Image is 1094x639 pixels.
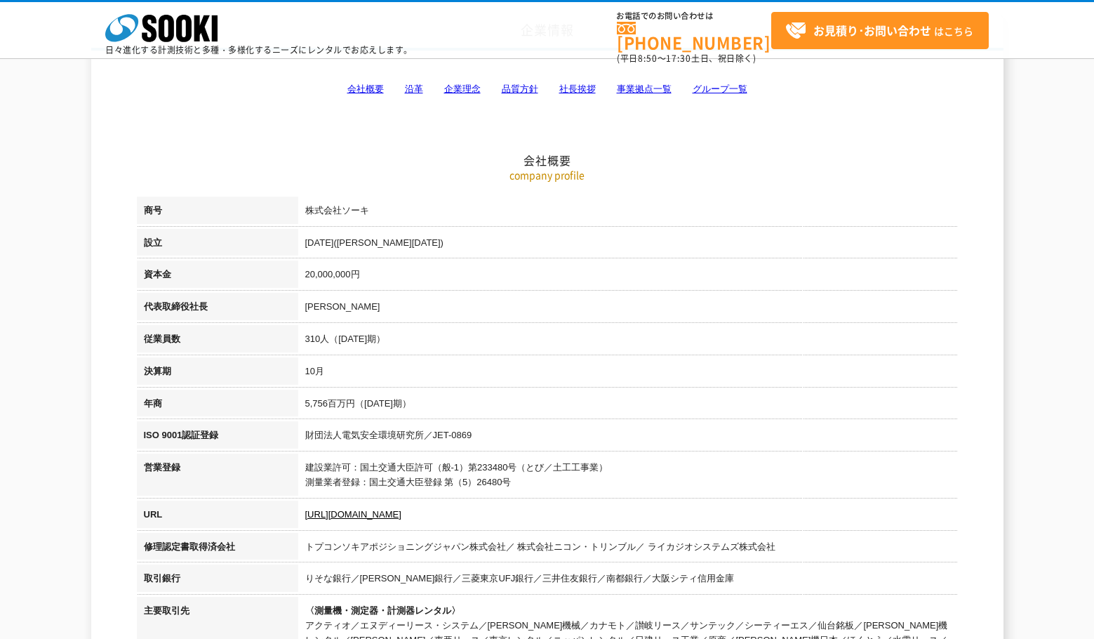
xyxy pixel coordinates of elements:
a: [PHONE_NUMBER] [617,22,771,51]
td: りそな銀行／[PERSON_NAME]銀行／三菱東京UFJ銀行／三井住友銀行／南都銀行／大阪シティ信用金庫 [298,565,958,597]
th: 設立 [137,229,298,261]
th: 営業登録 [137,454,298,501]
a: 会社概要 [347,84,384,94]
td: 20,000,000円 [298,261,958,293]
th: 資本金 [137,261,298,293]
h2: 会社概要 [137,13,958,168]
th: ISO 9001認証登録 [137,421,298,454]
td: [PERSON_NAME] [298,293,958,325]
span: 8:50 [638,52,658,65]
a: グループ一覧 [693,84,747,94]
th: 取引銀行 [137,565,298,597]
td: 5,756百万円（[DATE]期） [298,390,958,422]
th: 従業員数 [137,325,298,357]
a: 社長挨拶 [559,84,596,94]
a: お見積り･お問い合わせはこちら [771,12,989,49]
a: 沿革 [405,84,423,94]
td: トプコンソキアポジショニングジャパン株式会社／ 株式会社ニコン・トリンブル／ ライカジオシステムズ株式会社 [298,533,958,565]
td: 10月 [298,357,958,390]
a: 企業理念 [444,84,481,94]
span: 〈測量機・測定器・計測器レンタル〉 [305,605,460,616]
a: 事業拠点一覧 [617,84,672,94]
span: はこちら [785,20,973,41]
td: 財団法人電気安全環境研究所／JET-0869 [298,421,958,454]
th: 商号 [137,197,298,229]
th: 年商 [137,390,298,422]
th: 修理認定書取得済会社 [137,533,298,565]
td: [DATE]([PERSON_NAME][DATE]) [298,229,958,261]
a: [URL][DOMAIN_NAME] [305,509,401,520]
th: 代表取締役社長 [137,293,298,325]
th: 決算期 [137,357,298,390]
td: 株式会社ソーキ [298,197,958,229]
span: (平日 ～ 土日、祝日除く) [617,52,756,65]
p: company profile [137,168,958,183]
th: URL [137,501,298,533]
span: 17:30 [666,52,691,65]
strong: お見積り･お問い合わせ [813,22,931,39]
p: 日々進化する計測技術と多種・多様化するニーズにレンタルでお応えします。 [105,46,413,54]
span: お電話でのお問い合わせは [617,12,771,20]
td: 310人（[DATE]期） [298,325,958,357]
td: 建設業許可：国土交通大臣許可（般-1）第233480号（とび／土工工事業） 測量業者登録：国土交通大臣登録 第（5）26480号 [298,454,958,501]
a: 品質方針 [502,84,538,94]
